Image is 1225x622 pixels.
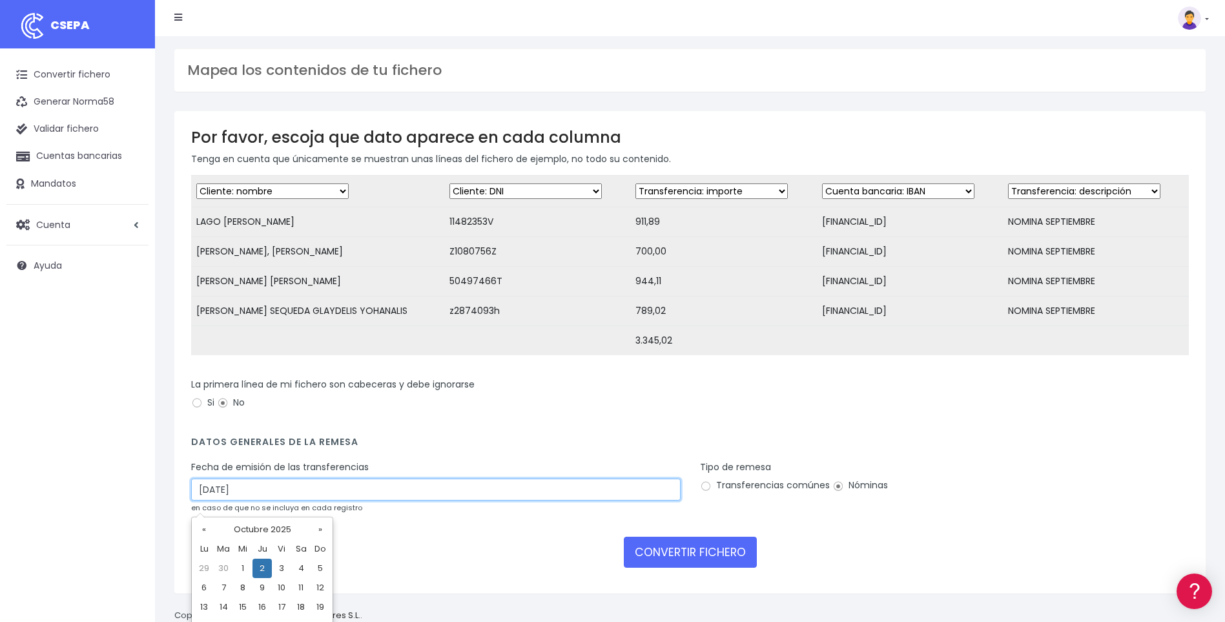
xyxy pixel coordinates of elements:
td: [PERSON_NAME] SEQUEDA GLAYDELIS YOHANALIS [191,296,444,326]
td: 16 [252,597,272,617]
td: 13 [194,597,214,617]
td: 9 [252,578,272,597]
span: CSEPA [50,17,90,33]
img: logo [16,10,48,42]
td: NOMINA SEPTIEMBRE [1003,237,1189,267]
div: Facturación [13,256,245,269]
h3: Mapea los contenidos de tu fichero [187,62,1193,79]
small: en caso de que no se incluya en cada registro [191,503,362,513]
a: API [13,330,245,350]
th: Lu [194,539,214,559]
span: Ayuda [34,259,62,272]
td: 15 [233,597,252,617]
td: 18 [291,597,311,617]
a: Mandatos [6,171,149,198]
button: CONVERTIR FICHERO [624,537,757,568]
td: [FINANCIAL_ID] [817,267,1003,296]
a: Ayuda [6,252,149,279]
td: 1 [233,559,252,578]
label: Si [191,396,214,409]
td: 30 [214,559,233,578]
a: Videotutoriales [13,203,245,223]
a: Perfiles de empresas [13,223,245,244]
a: Problemas habituales [13,183,245,203]
td: 944,11 [630,267,816,296]
th: Ju [252,539,272,559]
td: LAGO [PERSON_NAME] [191,207,444,237]
td: 4 [291,559,311,578]
td: 8 [233,578,252,597]
label: Tipo de remesa [700,461,771,474]
td: 12 [311,578,330,597]
td: z2874093h [444,296,630,326]
td: 2 [252,559,272,578]
a: Generar Norma58 [6,88,149,116]
td: Z1080756Z [444,237,630,267]
a: POWERED BY ENCHANT [178,372,249,384]
th: Do [311,539,330,559]
div: Convertir ficheros [13,143,245,155]
button: Contáctanos [13,346,245,368]
td: 6 [194,578,214,597]
td: 3.345,02 [630,326,816,356]
h4: Datos generales de la remesa [191,437,1189,454]
a: Validar fichero [6,116,149,143]
div: Información general [13,90,245,102]
td: NOMINA SEPTIEMBRE [1003,267,1189,296]
label: Nóminas [832,479,888,492]
label: Transferencias comúnes [700,479,830,492]
td: 10 [272,578,291,597]
th: Octubre 2025 [214,520,311,539]
td: 700,00 [630,237,816,267]
td: 11 [291,578,311,597]
p: Tenga en cuenta que únicamente se muestran unas líneas del fichero de ejemplo, no todo su contenido. [191,152,1189,166]
h3: Por favor, escoja que dato aparece en cada columna [191,128,1189,147]
a: Cuenta [6,211,149,238]
th: Mi [233,539,252,559]
td: NOMINA SEPTIEMBRE [1003,207,1189,237]
a: General [13,277,245,297]
td: 7 [214,578,233,597]
th: Ma [214,539,233,559]
label: Fecha de emisión de las transferencias [191,461,369,474]
td: 911,89 [630,207,816,237]
td: 789,02 [630,296,816,326]
td: 17 [272,597,291,617]
label: La primera línea de mi fichero son cabeceras y debe ignorarse [191,378,475,391]
td: [FINANCIAL_ID] [817,207,1003,237]
th: Vi [272,539,291,559]
td: 19 [311,597,330,617]
td: 50497466T [444,267,630,296]
div: Programadores [13,310,245,322]
td: NOMINA SEPTIEMBRE [1003,296,1189,326]
td: 11482353V [444,207,630,237]
a: Cuentas bancarias [6,143,149,170]
a: Información general [13,110,245,130]
img: profile [1178,6,1201,30]
td: 14 [214,597,233,617]
td: 3 [272,559,291,578]
span: Cuenta [36,218,70,231]
a: Convertir fichero [6,61,149,88]
td: [PERSON_NAME], [PERSON_NAME] [191,237,444,267]
td: [FINANCIAL_ID] [817,296,1003,326]
td: 5 [311,559,330,578]
label: No [217,396,245,409]
th: Sa [291,539,311,559]
a: Formatos [13,163,245,183]
td: 29 [194,559,214,578]
th: « [194,520,214,539]
td: [PERSON_NAME] [PERSON_NAME] [191,267,444,296]
th: » [311,520,330,539]
td: [FINANCIAL_ID] [817,237,1003,267]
